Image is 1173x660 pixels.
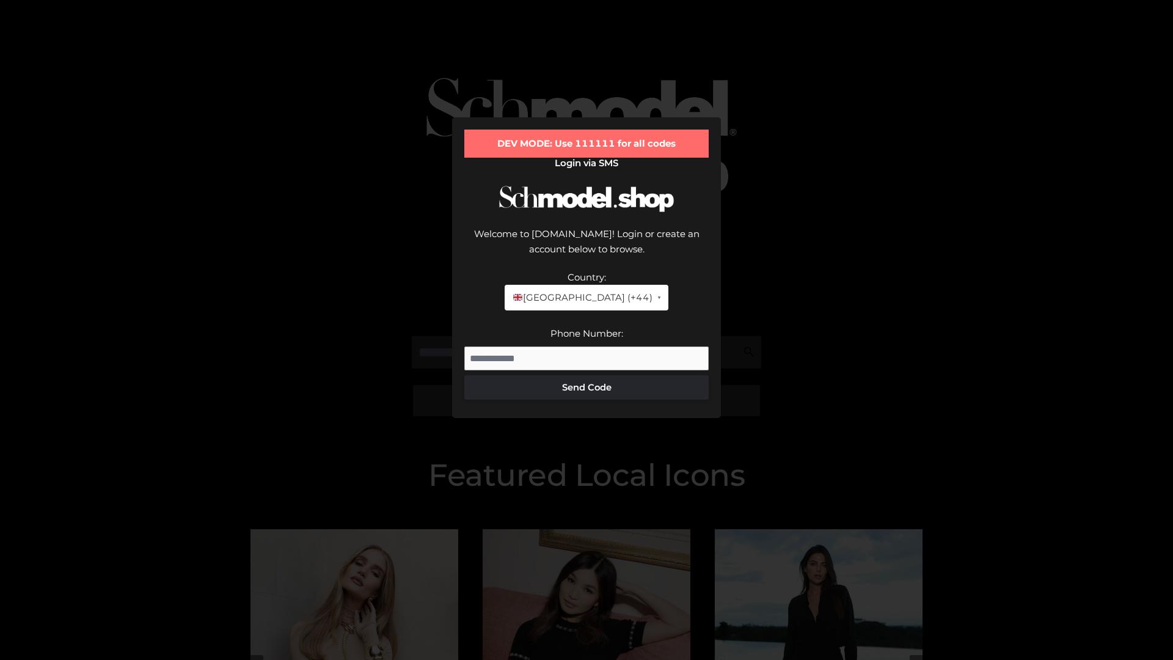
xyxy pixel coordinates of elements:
label: Country: [568,271,606,283]
img: 🇬🇧 [513,293,522,302]
h2: Login via SMS [464,158,709,169]
label: Phone Number: [550,328,623,339]
div: Welcome to [DOMAIN_NAME]! Login or create an account below to browse. [464,226,709,269]
div: DEV MODE: Use 111111 for all codes [464,130,709,158]
img: Schmodel Logo [495,175,678,223]
button: Send Code [464,375,709,400]
span: [GEOGRAPHIC_DATA] (+44) [512,290,652,306]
